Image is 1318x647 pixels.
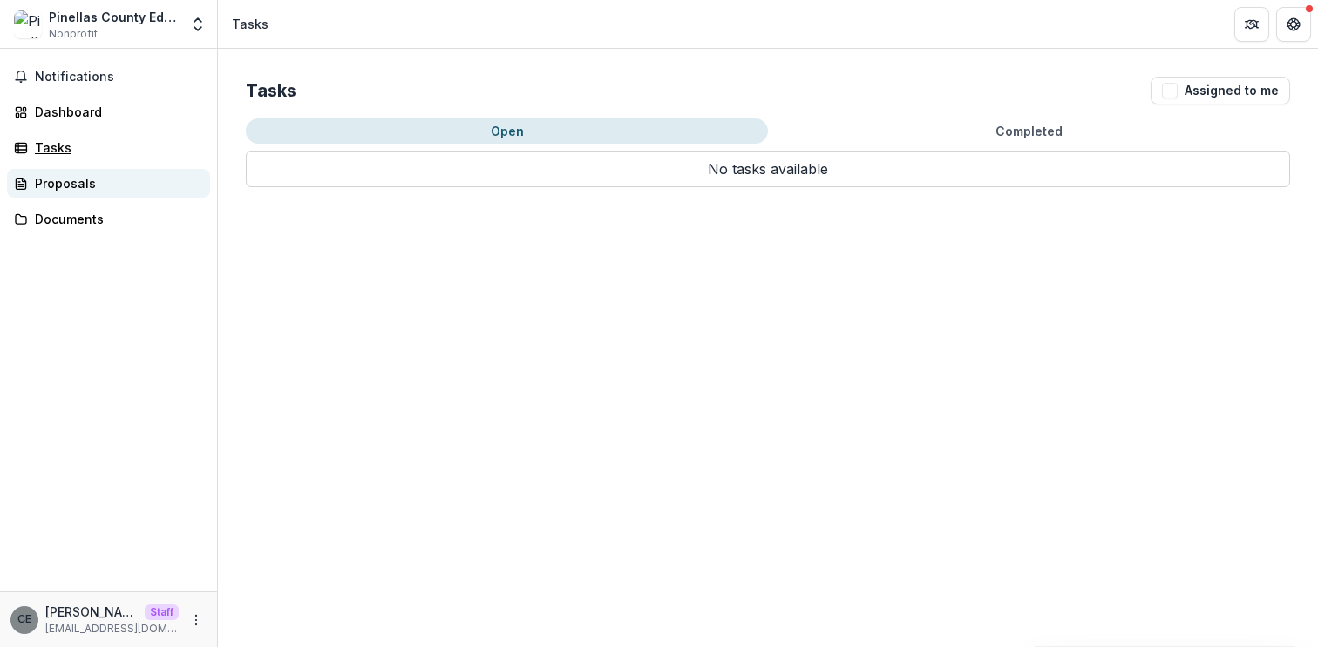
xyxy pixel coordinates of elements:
[186,610,207,630] button: More
[17,614,31,625] div: Chiji Eke
[145,604,179,620] p: Staff
[246,118,768,144] button: Open
[7,133,210,162] a: Tasks
[7,169,210,198] a: Proposals
[225,11,275,37] nav: breadcrumb
[14,10,42,38] img: Pinellas County Education Foundation Inc
[246,151,1290,187] p: No tasks available
[45,603,138,621] p: [PERSON_NAME]
[35,174,196,192] div: Proposals
[1151,77,1290,104] button: Assigned to me
[7,205,210,233] a: Documents
[45,621,179,637] p: [EMAIL_ADDRESS][DOMAIN_NAME]
[7,98,210,126] a: Dashboard
[246,80,296,101] h2: Tasks
[186,7,210,42] button: Open entity switcher
[1276,7,1311,42] button: Get Help
[35,70,203,84] span: Notifications
[49,26,98,42] span: Nonprofit
[7,63,210,91] button: Notifications
[35,210,196,228] div: Documents
[1234,7,1269,42] button: Partners
[49,8,179,26] div: Pinellas County Education Foundation Inc
[232,15,268,33] div: Tasks
[35,138,196,157] div: Tasks
[35,103,196,121] div: Dashboard
[768,118,1290,144] button: Completed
